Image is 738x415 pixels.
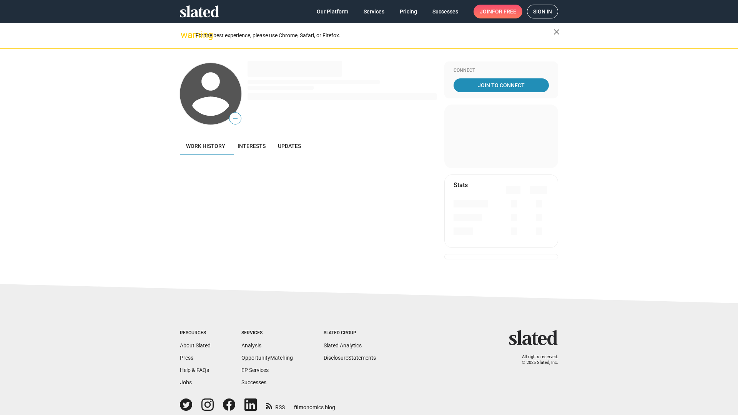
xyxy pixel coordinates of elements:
a: filmonomics blog [294,398,335,411]
a: Updates [272,137,307,155]
span: Join To Connect [455,78,547,92]
span: for free [492,5,516,18]
a: Services [357,5,391,18]
span: — [229,114,241,124]
a: Successes [241,379,266,385]
div: For the best experience, please use Chrome, Safari, or Firefox. [195,30,553,41]
span: Services [364,5,384,18]
a: Analysis [241,342,261,349]
a: Help & FAQs [180,367,209,373]
span: Our Platform [317,5,348,18]
span: Interests [238,143,266,149]
div: Services [241,330,293,336]
mat-icon: close [552,27,561,37]
a: DisclosureStatements [324,355,376,361]
p: All rights reserved. © 2025 Slated, Inc. [514,354,558,365]
span: Updates [278,143,301,149]
a: Interests [231,137,272,155]
div: Resources [180,330,211,336]
div: Slated Group [324,330,376,336]
mat-card-title: Stats [454,181,468,189]
a: Slated Analytics [324,342,362,349]
a: Jobs [180,379,192,385]
a: Sign in [527,5,558,18]
a: RSS [266,399,285,411]
span: Sign in [533,5,552,18]
div: Connect [454,68,549,74]
mat-icon: warning [181,30,190,40]
span: film [294,404,303,410]
a: Successes [426,5,464,18]
span: Pricing [400,5,417,18]
a: Work history [180,137,231,155]
a: Our Platform [311,5,354,18]
span: Successes [432,5,458,18]
a: EP Services [241,367,269,373]
span: Work history [186,143,225,149]
a: OpportunityMatching [241,355,293,361]
span: Join [480,5,516,18]
a: Joinfor free [474,5,522,18]
a: Pricing [394,5,423,18]
a: Press [180,355,193,361]
a: About Slated [180,342,211,349]
a: Join To Connect [454,78,549,92]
